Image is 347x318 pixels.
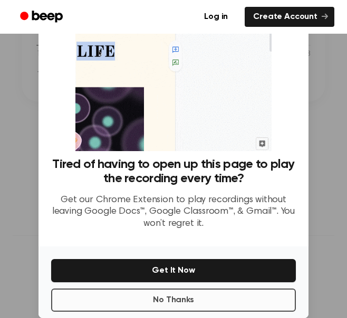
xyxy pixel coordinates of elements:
a: Beep [13,7,72,27]
p: Get our Chrome Extension to play recordings without leaving Google Docs™, Google Classroom™, & Gm... [51,194,296,230]
button: No Thanks [51,289,296,312]
a: Create Account [245,7,334,27]
button: Get It Now [51,259,296,282]
h3: Tired of having to open up this page to play the recording every time? [51,157,296,186]
a: Log in [194,5,238,29]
